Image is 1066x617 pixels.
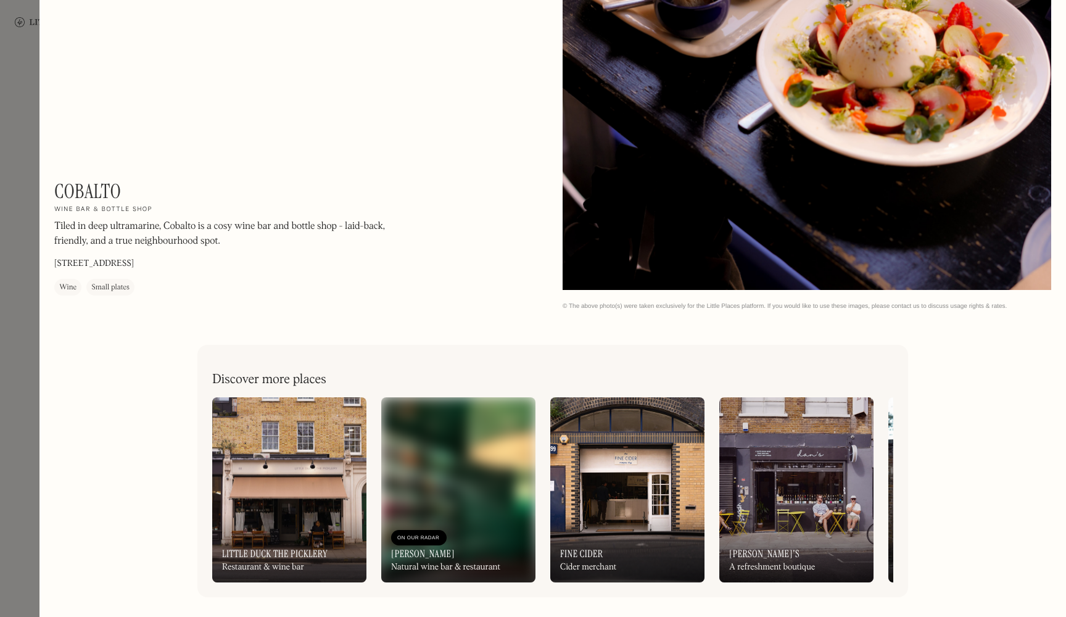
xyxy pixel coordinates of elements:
[381,397,535,582] a: On Our Radar[PERSON_NAME]Natural wine bar & restaurant
[222,548,328,560] h3: Little Duck The Picklery
[719,397,874,582] a: [PERSON_NAME]'sA refreshment boutique
[54,180,121,203] h1: Cobalto
[222,562,304,573] div: Restaurant & wine bar
[729,548,799,560] h3: [PERSON_NAME]'s
[560,548,603,560] h3: Fine Cider
[391,562,500,573] div: Natural wine bar & restaurant
[391,548,455,560] h3: [PERSON_NAME]
[59,281,76,294] div: Wine
[888,397,1043,582] a: The DreameryIce cream & wines
[550,397,704,582] a: Fine CiderCider merchant
[397,532,440,544] div: On Our Radar
[212,372,326,387] h2: Discover more places
[560,562,616,573] div: Cider merchant
[729,562,815,573] div: A refreshment boutique
[563,302,1051,310] div: © The above photo(s) were taken exclusively for the Little Places platform. If you would like to ...
[54,205,152,214] h2: Wine bar & bottle shop
[54,219,387,249] p: Tiled in deep ultramarine, Cobalto is a cosy wine bar and bottle shop - laid-back, friendly, and ...
[212,397,366,582] a: Little Duck The PickleryRestaurant & wine bar
[91,281,130,294] div: Small plates
[54,257,134,270] p: [STREET_ADDRESS]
